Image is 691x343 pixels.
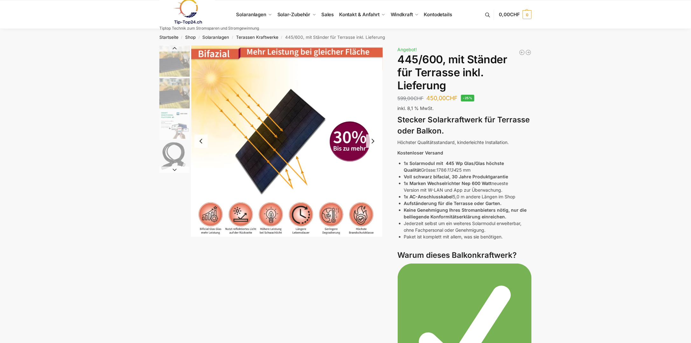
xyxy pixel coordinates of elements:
strong: 30 Jahre Produktgarantie [452,174,508,179]
a: Solaranlagen [203,35,229,40]
a: Windkraft [388,0,422,29]
span: Kontakt & Anfahrt [339,11,380,17]
p: Tiptop Technik zum Stromsparen und Stromgewinnung [159,26,259,30]
strong: 1x Marken Wechselrichter Nep 600 Watt [404,181,492,186]
span: Angebot! [398,47,417,52]
strong: Aufständerung für die Terrasse oder Garten. [404,201,502,206]
strong: Kostenloser Versand [398,150,443,155]
li: 5 / 7 [158,173,190,204]
strong: Voll schwarz bifacial, [404,174,451,179]
strong: Keine Genehmigung Ihres Stromanbieters nötig, nur die beiliegende Konformitätserklärung einreichen. [404,207,527,219]
a: Sales [319,0,337,29]
a: Kontodetails [421,0,455,29]
bdi: 599,00 [398,95,424,101]
span: CHF [510,11,520,17]
button: Previous slide [159,45,190,51]
li: 4 / 7 [158,141,190,173]
li: 5 / 7 [191,45,383,237]
a: Shop [185,35,196,40]
a: Balkonkraftwerk 445/600 Watt Bificial [525,49,532,56]
img: Solar Panel im edlen Schwarz mit Ständer [159,78,190,108]
strong: Warum dieses Balkonkraftwerk? [398,250,517,260]
bdi: 450,00 [427,95,458,101]
li: 3 / 7 [158,109,190,141]
li: 1 / 7 [158,45,190,77]
span: Solar-Zubehör [277,11,311,17]
a: Balkonkraftwerk 445/600Watt, Wand oder Flachdachmontage. inkl. Lieferung [519,49,525,56]
span: inkl. 8,1 % MwSt. [398,106,434,111]
li: neueste Version mit W-LAN und App zur Überwachung. [404,180,532,193]
span: 0 [523,10,532,19]
span: / [196,35,202,40]
span: 1786 25 mm [437,167,471,173]
strong: 1x Solarmodul mit 445 Wp Glas/Glas höchste Qualität [404,161,504,173]
img: Bificial 30 % mehr Leistung [191,45,383,237]
span: 0,00 [499,11,520,17]
span: Windkraft [391,11,413,17]
span: / [178,35,185,40]
a: Solar-Zubehör [275,0,319,29]
span: / [229,35,236,40]
span: CHF [414,95,424,101]
button: Next slide [159,167,190,173]
nav: Breadcrumb [148,29,543,45]
em: 1134 [447,167,457,173]
a: Startseite [159,35,178,40]
li: 2 / 7 [158,77,190,109]
span: Kontodetails [424,11,452,17]
span: -25% [461,95,475,101]
span: Sales [321,11,334,17]
img: Anschlusskabel-3meter [159,142,190,172]
a: 0,00CHF 0 [499,5,532,24]
span: / [278,35,285,40]
li: Jederzeit selbst um ein weiteres Solarmodul erweiterbar, ohne Fachpersonal oder Genehmigung. [404,220,532,233]
img: H2c172fe1dfc145729fae6a5890126e09w.jpg_960x960_39c920dd-527c-43d8-9d2f-57e1d41b5fed_1445x [159,110,190,140]
button: Previous slide [194,134,208,148]
span: CHF [446,95,458,101]
h1: 445/600, mit Ständer für Terrasse inkl. Lieferung [398,53,532,92]
p: Höchster Qualitätsstandard, kinderleichte Installation. [398,139,532,146]
img: Solar Panel im edlen Schwarz mit Ständer [159,45,190,77]
a: Kontakt & Anfahrt [337,0,388,29]
li: 5,0 m andere Längen im Shop [404,193,532,200]
button: Next slide [366,134,380,148]
strong: 1x AC-Anschlusskabel [404,194,453,199]
strong: Stecker Solarkraftwerk für Terrasse oder Balkon. [398,115,530,135]
a: Terassen Kraftwerke [236,35,278,40]
li: Grösse: [404,160,532,173]
li: Paket ist komplett mit allem, was sie benötigen. [404,233,532,240]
